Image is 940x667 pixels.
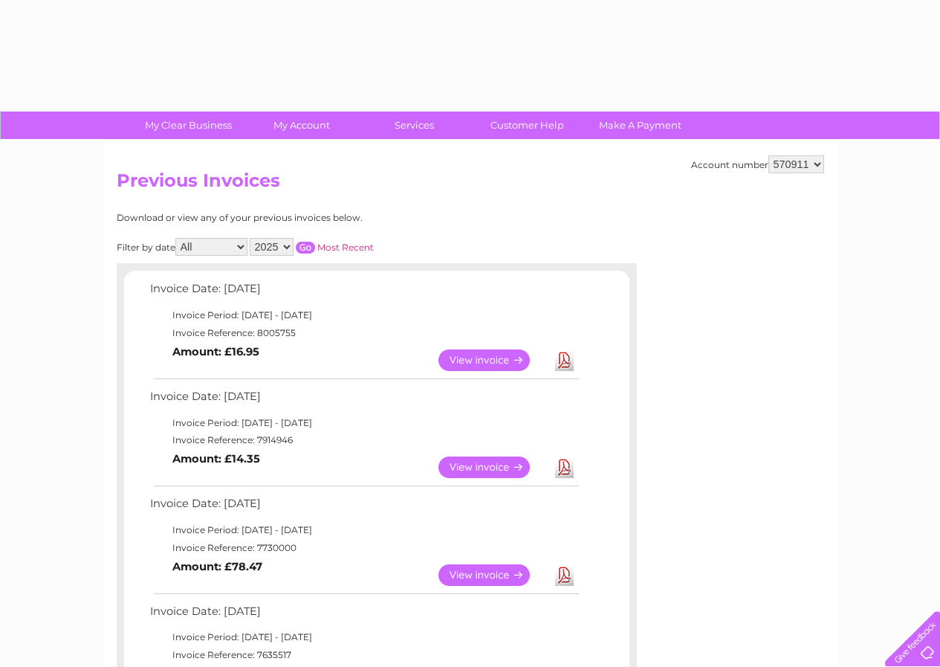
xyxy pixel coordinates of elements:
td: Invoice Period: [DATE] - [DATE] [146,628,581,646]
a: Download [555,564,574,586]
div: Filter by date [117,238,507,256]
td: Invoice Date: [DATE] [146,387,581,414]
a: Make A Payment [579,112,701,139]
b: Amount: £16.95 [172,345,259,358]
a: View [438,457,548,478]
td: Invoice Reference: 7730000 [146,539,581,557]
a: Download [555,349,574,371]
td: Invoice Period: [DATE] - [DATE] [146,306,581,324]
td: Invoice Reference: 8005755 [146,324,581,342]
td: Invoice Period: [DATE] - [DATE] [146,414,581,432]
a: My Clear Business [127,112,250,139]
div: Download or view any of your previous invoices below. [117,213,507,223]
td: Invoice Date: [DATE] [146,602,581,629]
a: Most Recent [317,242,374,253]
a: View [438,564,548,586]
td: Invoice Reference: 7635517 [146,646,581,664]
td: Invoice Date: [DATE] [146,494,581,521]
a: Customer Help [466,112,589,139]
div: Account number [691,155,824,173]
b: Amount: £14.35 [172,452,260,465]
td: Invoice Period: [DATE] - [DATE] [146,521,581,539]
a: Services [353,112,476,139]
td: Invoice Reference: 7914946 [146,431,581,449]
a: View [438,349,548,371]
td: Invoice Date: [DATE] [146,279,581,306]
a: My Account [240,112,363,139]
a: Download [555,457,574,478]
h2: Previous Invoices [117,170,824,199]
b: Amount: £78.47 [172,560,262,573]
